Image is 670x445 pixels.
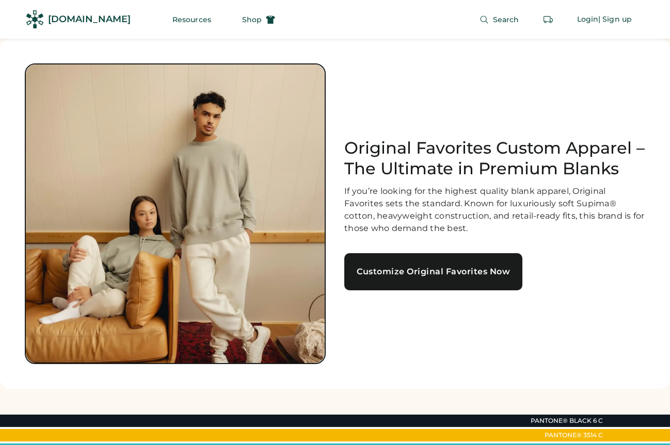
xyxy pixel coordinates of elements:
a: Customize Original Favorites Now [344,253,522,290]
button: Retrieve an order [538,9,559,30]
button: Shop [230,9,288,30]
img: Rendered Logo - Screens [26,10,44,28]
div: Customize Original Favorites Now [357,268,510,276]
div: If you’re looking for the highest quality blank apparel, Original Favorites sets the standard. Kn... [344,185,645,235]
h1: Original Favorites Custom Apparel – The Ultimate in Premium Blanks [344,138,645,179]
iframe: Front Chat [621,399,665,443]
span: Shop [242,16,262,23]
button: Resources [160,9,224,30]
span: Search [493,16,519,23]
div: | Sign up [598,14,632,25]
div: Login [577,14,599,25]
div: [DOMAIN_NAME] [48,13,131,26]
button: Search [467,9,532,30]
